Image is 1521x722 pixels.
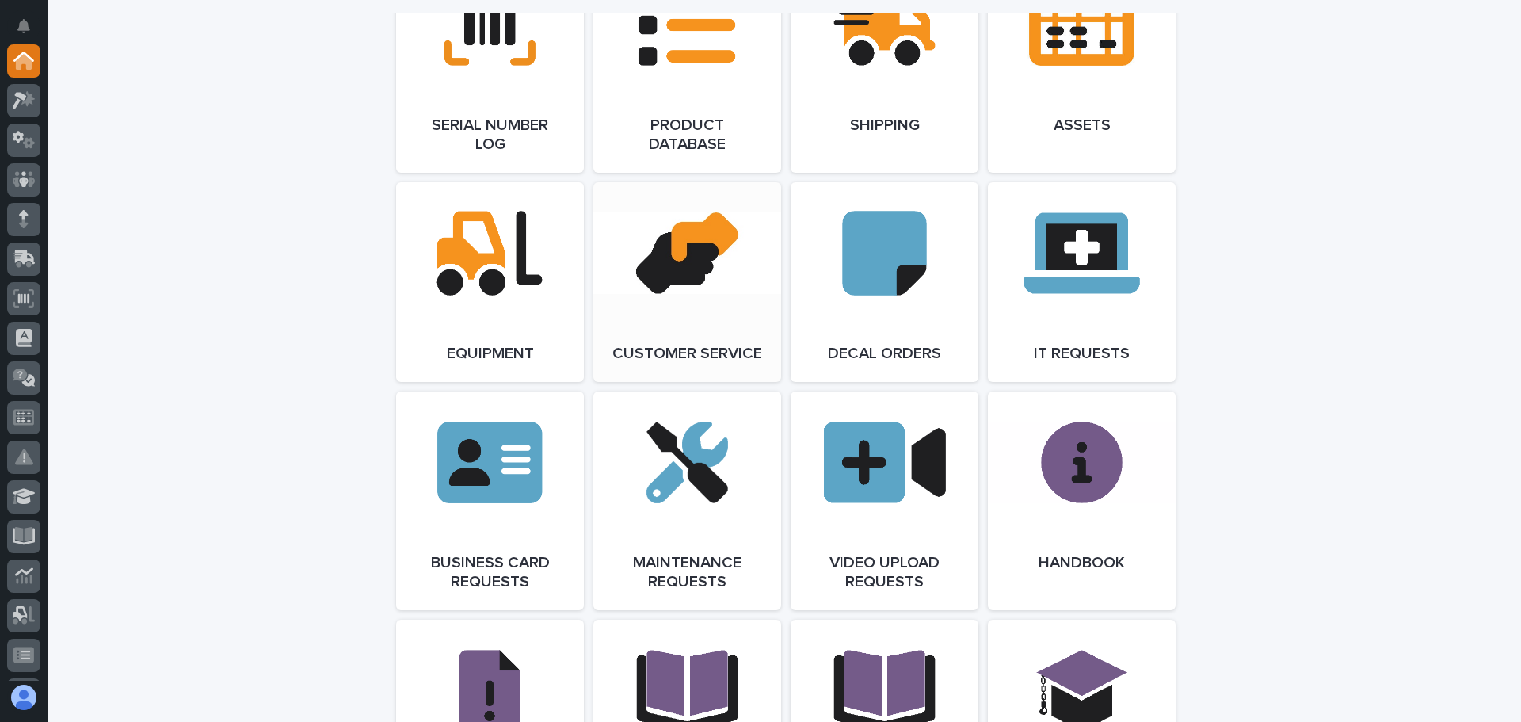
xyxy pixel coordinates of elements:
[7,681,40,714] button: users-avatar
[791,182,978,382] a: Decal Orders
[988,182,1176,382] a: IT Requests
[988,392,1176,610] a: Handbook
[593,182,781,382] a: Customer Service
[396,182,584,382] a: Equipment
[7,10,40,43] button: Notifications
[791,392,978,610] a: Video Upload Requests
[396,392,584,610] a: Business Card Requests
[593,392,781,610] a: Maintenance Requests
[20,19,40,44] div: Notifications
